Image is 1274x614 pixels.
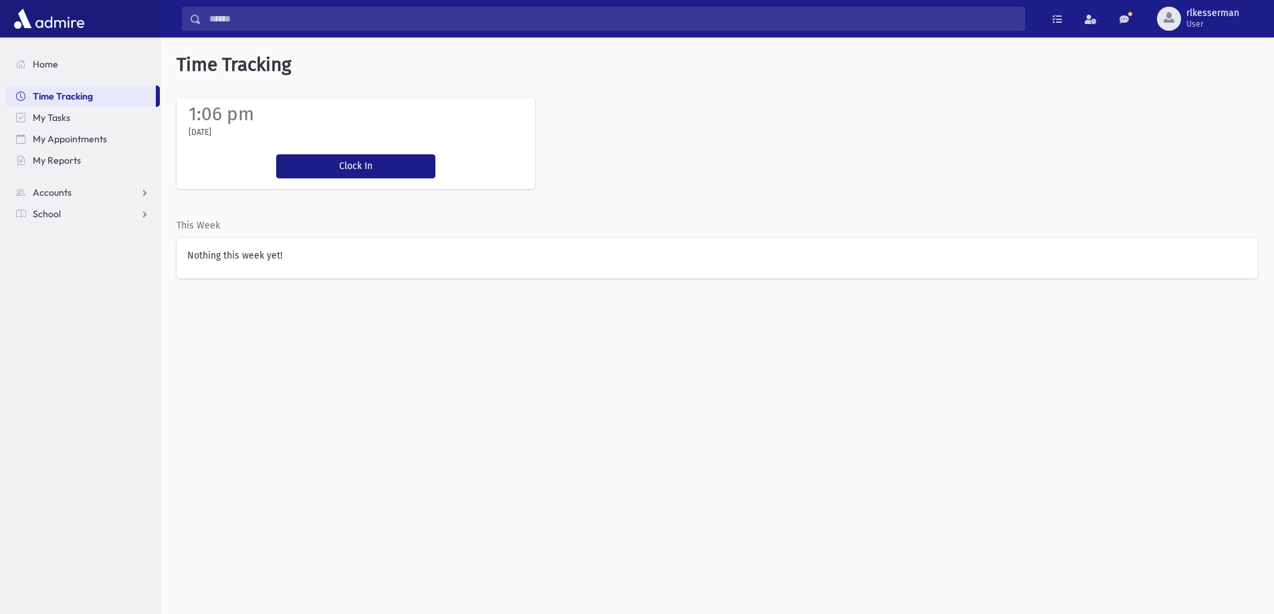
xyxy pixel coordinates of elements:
a: My Reports [5,150,160,171]
span: School [33,208,61,220]
a: My Tasks [5,107,160,128]
span: My Tasks [33,112,70,124]
a: Accounts [5,182,160,203]
label: Nothing this week yet! [187,249,282,263]
h5: Time Tracking [161,37,1274,92]
span: User [1186,19,1239,29]
img: AdmirePro [11,5,88,32]
span: My Reports [33,154,81,166]
a: Time Tracking [5,86,156,107]
span: Time Tracking [33,90,93,102]
a: Home [5,53,160,75]
label: [DATE] [189,126,211,138]
button: Clock In [276,154,435,178]
span: My Appointments [33,133,107,145]
a: School [5,203,160,224]
label: This Week [177,218,220,233]
input: Search [201,7,1025,31]
label: 1:06 pm [189,103,254,125]
span: Accounts [33,186,72,198]
span: Home [33,58,58,70]
span: rlkesserman [1186,8,1239,19]
a: My Appointments [5,128,160,150]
